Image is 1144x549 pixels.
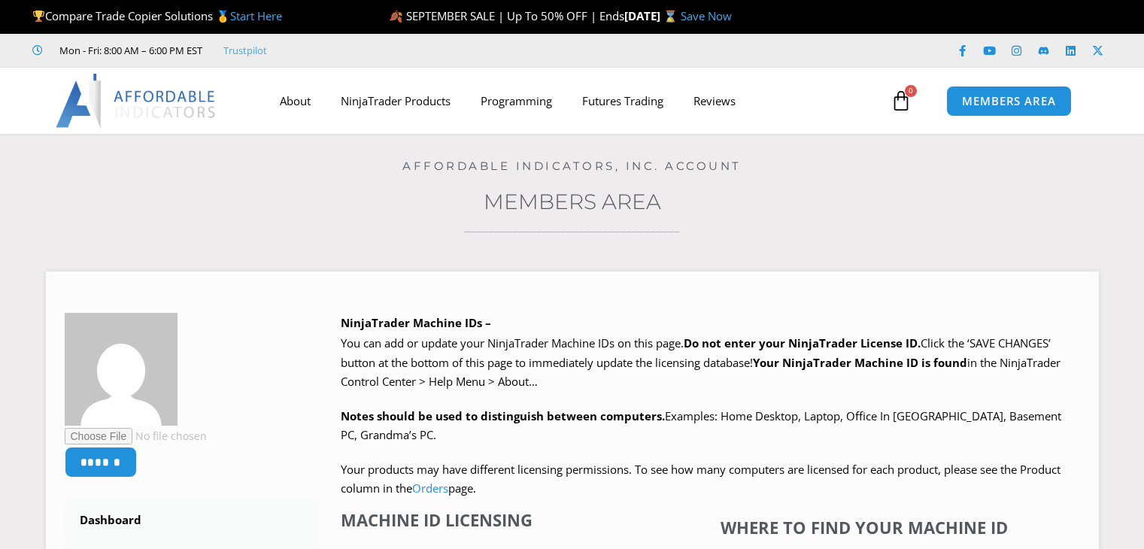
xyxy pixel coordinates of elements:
[265,83,887,118] nav: Menu
[753,355,967,370] strong: Your NinjaTrader Machine ID is found
[341,510,639,529] h4: Machine ID Licensing
[65,501,319,540] a: Dashboard
[567,83,678,118] a: Futures Trading
[962,96,1056,107] span: MEMBERS AREA
[32,8,282,23] span: Compare Trade Copier Solutions 🥇
[684,335,921,350] b: Do not enter your NinjaTrader License ID.
[389,8,624,23] span: 🍂 SEPTEMBER SALE | Up To 50% OFF | Ends
[341,408,1061,443] span: Examples: Home Desktop, Laptop, Office In [GEOGRAPHIC_DATA], Basement PC, Grandma’s PC.
[946,86,1072,117] a: MEMBERS AREA
[484,189,661,214] a: Members Area
[466,83,567,118] a: Programming
[868,79,934,123] a: 0
[905,85,917,97] span: 0
[326,83,466,118] a: NinjaTrader Products
[56,74,217,128] img: LogoAI | Affordable Indicators – NinjaTrader
[65,313,178,426] img: 929ed1809ae1645b21c6a8572b0266acc156f12c5d3ccec102cedc434f07a2b0
[223,41,267,59] a: Trustpilot
[341,408,665,423] strong: Notes should be used to distinguish between computers.
[624,8,681,23] strong: [DATE] ⌛
[341,335,1061,389] span: Click the ‘SAVE CHANGES’ button at the bottom of this page to immediately update the licensing da...
[265,83,326,118] a: About
[402,159,742,173] a: Affordable Indicators, Inc. Account
[341,315,491,330] b: NinjaTrader Machine IDs –
[681,8,732,23] a: Save Now
[678,83,751,118] a: Reviews
[412,481,448,496] a: Orders
[33,11,44,22] img: 🏆
[341,335,684,350] span: You can add or update your NinjaTrader Machine IDs on this page.
[56,41,202,59] span: Mon - Fri: 8:00 AM – 6:00 PM EST
[230,8,282,23] a: Start Here
[657,517,1071,537] h4: Where to find your Machine ID
[341,462,1061,496] span: Your products may have different licensing permissions. To see how many computers are licensed fo...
